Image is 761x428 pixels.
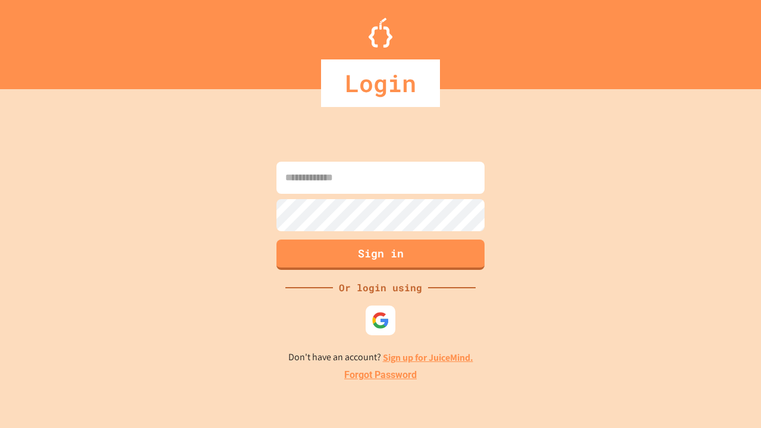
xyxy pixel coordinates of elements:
[321,59,440,107] div: Login
[344,368,417,382] a: Forgot Password
[369,18,392,48] img: Logo.svg
[333,281,428,295] div: Or login using
[276,240,485,270] button: Sign in
[288,350,473,365] p: Don't have an account?
[383,351,473,364] a: Sign up for JuiceMind.
[372,311,389,329] img: google-icon.svg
